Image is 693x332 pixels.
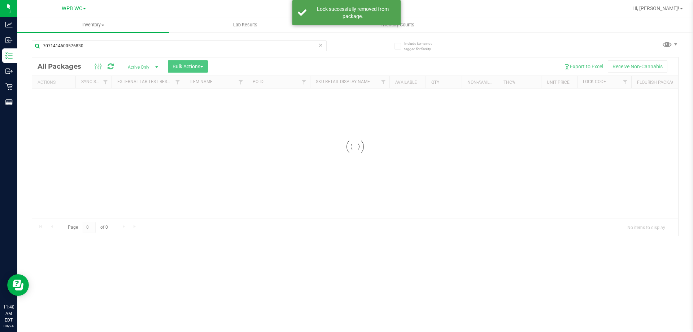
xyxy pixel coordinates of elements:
[318,40,323,50] span: Clear
[5,21,13,28] inline-svg: Analytics
[5,36,13,44] inline-svg: Inbound
[5,68,13,75] inline-svg: Outbound
[3,323,14,329] p: 08/24
[32,40,327,51] input: Search Package ID, Item Name, SKU, Lot or Part Number...
[404,41,440,52] span: Include items not tagged for facility
[169,17,321,33] a: Lab Results
[7,274,29,296] iframe: Resource center
[3,304,14,323] p: 11:40 AM EDT
[62,5,82,12] span: WPB WC
[310,5,395,20] div: Lock successfully removed from package.
[223,22,267,28] span: Lab Results
[5,99,13,106] inline-svg: Reports
[5,52,13,59] inline-svg: Inventory
[5,83,13,90] inline-svg: Retail
[17,22,169,28] span: Inventory
[632,5,679,11] span: Hi, [PERSON_NAME]!
[17,17,169,33] a: Inventory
